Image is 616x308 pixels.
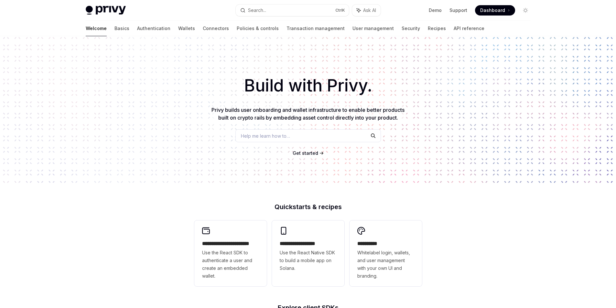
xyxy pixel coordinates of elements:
[137,21,170,36] a: Authentication
[86,21,107,36] a: Welcome
[475,5,515,16] a: Dashboard
[178,21,195,36] a: Wallets
[357,249,414,280] span: Whitelabel login, wallets, and user management with your own UI and branding.
[10,73,606,98] h1: Build with Privy.
[236,5,349,16] button: Search...CtrlK
[350,220,422,286] a: **** *****Whitelabel login, wallets, and user management with your own UI and branding.
[202,249,259,280] span: Use the React SDK to authenticate a user and create an embedded wallet.
[429,7,442,14] a: Demo
[272,220,344,286] a: **** **** **** ***Use the React Native SDK to build a mobile app on Solana.
[194,204,422,210] h2: Quickstarts & recipes
[286,21,345,36] a: Transaction management
[335,8,345,13] span: Ctrl K
[293,150,318,156] a: Get started
[520,5,531,16] button: Toggle dark mode
[428,21,446,36] a: Recipes
[86,6,126,15] img: light logo
[237,21,279,36] a: Policies & controls
[241,133,290,139] span: Help me learn how to…
[203,21,229,36] a: Connectors
[352,21,394,36] a: User management
[480,7,505,14] span: Dashboard
[402,21,420,36] a: Security
[363,7,376,14] span: Ask AI
[449,7,467,14] a: Support
[454,21,484,36] a: API reference
[293,150,318,156] span: Get started
[211,107,405,121] span: Privy builds user onboarding and wallet infrastructure to enable better products built on crypto ...
[114,21,129,36] a: Basics
[280,249,337,272] span: Use the React Native SDK to build a mobile app on Solana.
[352,5,381,16] button: Ask AI
[248,6,266,14] div: Search...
